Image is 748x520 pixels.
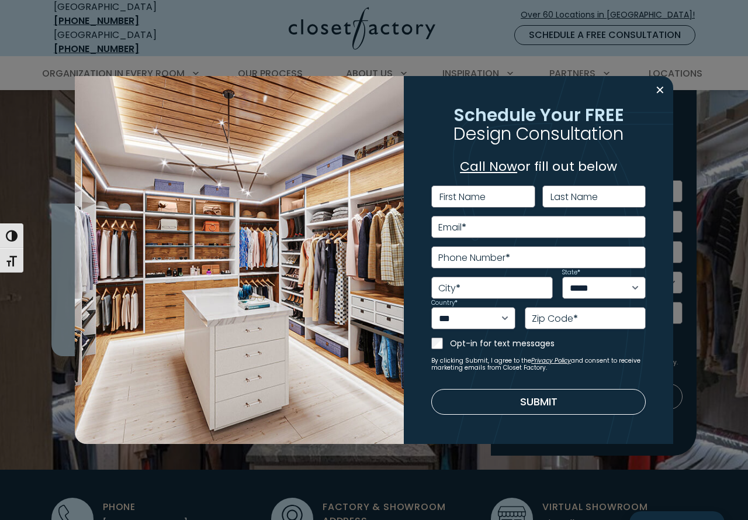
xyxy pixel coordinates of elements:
[431,157,646,176] p: or fill out below
[439,192,486,202] label: First Name
[431,300,458,306] label: Country
[75,76,404,443] img: Walk in closet with island
[431,389,646,415] button: Submit
[652,81,669,99] button: Close modal
[438,253,510,263] label: Phone Number
[431,357,646,371] small: By clicking Submit, I agree to the and consent to receive marketing emails from Closet Factory.
[550,192,598,202] label: Last Name
[438,223,466,232] label: Email
[453,122,624,146] span: Design Consultation
[460,157,517,175] a: Call Now
[532,314,578,323] label: Zip Code
[531,356,571,365] a: Privacy Policy
[562,270,580,276] label: State
[438,284,460,293] label: City
[450,338,646,349] label: Opt-in for text messages
[453,103,624,127] span: Schedule Your FREE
